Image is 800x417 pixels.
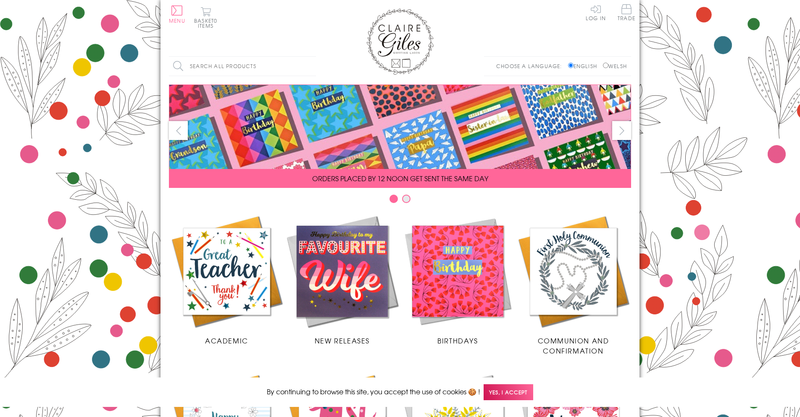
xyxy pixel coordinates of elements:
[618,4,635,22] a: Trade
[169,5,185,23] button: Menu
[194,7,217,28] button: Basket0 items
[496,62,566,70] p: Choose a language:
[366,8,434,75] img: Claire Giles Greetings Cards
[169,214,284,346] a: Academic
[568,62,601,70] label: English
[402,195,411,203] button: Carousel Page 2
[516,214,631,356] a: Communion and Confirmation
[618,4,635,21] span: Trade
[312,173,488,183] span: ORDERS PLACED BY 12 NOON GET SENT THE SAME DAY
[169,194,631,207] div: Carousel Pagination
[315,335,370,346] span: New Releases
[198,17,217,29] span: 0 items
[205,335,248,346] span: Academic
[169,121,188,140] button: prev
[603,62,627,70] label: Welsh
[586,4,606,21] a: Log In
[308,57,316,76] input: Search
[169,17,185,24] span: Menu
[169,57,316,76] input: Search all products
[568,63,574,68] input: English
[284,214,400,346] a: New Releases
[484,384,533,401] span: Yes, I accept
[538,335,609,356] span: Communion and Confirmation
[603,63,608,68] input: Welsh
[400,214,516,346] a: Birthdays
[437,335,478,346] span: Birthdays
[612,121,631,140] button: next
[389,195,398,203] button: Carousel Page 1 (Current Slide)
